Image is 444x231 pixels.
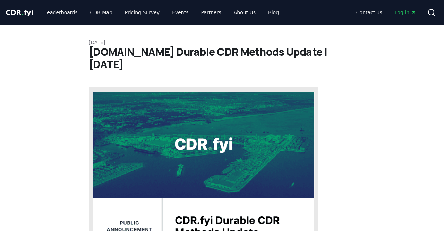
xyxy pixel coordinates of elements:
a: Leaderboards [39,6,83,19]
a: CDR Map [85,6,118,19]
span: CDR fyi [6,8,33,17]
nav: Main [39,6,284,19]
a: CDR.fyi [6,8,33,17]
nav: Main [351,6,422,19]
a: Events [166,6,194,19]
p: [DATE] [89,39,355,46]
span: Log in [395,9,416,16]
a: Contact us [351,6,388,19]
a: Partners [196,6,227,19]
h1: [DOMAIN_NAME] Durable CDR Methods Update | [DATE] [89,46,355,71]
a: Pricing Survey [119,6,165,19]
a: Blog [263,6,284,19]
a: Log in [389,6,422,19]
span: . [22,8,24,17]
a: About Us [228,6,261,19]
